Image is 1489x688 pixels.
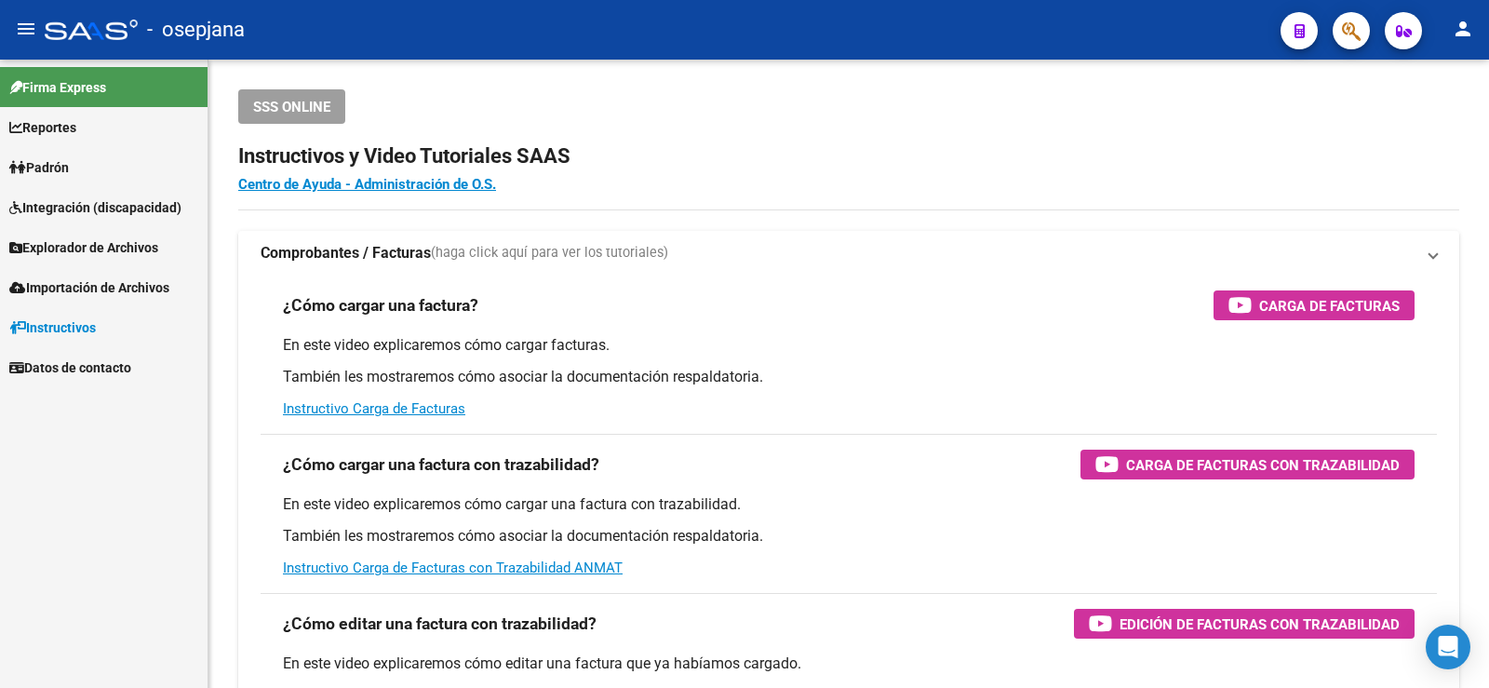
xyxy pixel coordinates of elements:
[147,9,245,50] span: - osepjana
[283,654,1415,674] p: En este video explicaremos cómo editar una factura que ya habíamos cargado.
[283,292,478,318] h3: ¿Cómo cargar una factura?
[1452,18,1474,40] mat-icon: person
[283,526,1415,546] p: También les mostraremos cómo asociar la documentación respaldatoria.
[9,197,181,218] span: Integración (discapacidad)
[431,243,668,263] span: (haga click aquí para ver los tutoriales)
[283,335,1415,356] p: En este video explicaremos cómo cargar facturas.
[238,231,1459,276] mat-expansion-panel-header: Comprobantes / Facturas(haga click aquí para ver los tutoriales)
[1120,613,1400,636] span: Edición de Facturas con Trazabilidad
[253,99,330,115] span: SSS ONLINE
[1074,609,1415,639] button: Edición de Facturas con Trazabilidad
[9,117,76,138] span: Reportes
[1080,450,1415,479] button: Carga de Facturas con Trazabilidad
[1259,294,1400,317] span: Carga de Facturas
[1214,290,1415,320] button: Carga de Facturas
[9,157,69,178] span: Padrón
[238,89,345,124] button: SSS ONLINE
[9,77,106,98] span: Firma Express
[9,237,158,258] span: Explorador de Archivos
[283,611,597,637] h3: ¿Cómo editar una factura con trazabilidad?
[238,139,1459,174] h2: Instructivos y Video Tutoriales SAAS
[283,494,1415,515] p: En este video explicaremos cómo cargar una factura con trazabilidad.
[238,176,496,193] a: Centro de Ayuda - Administración de O.S.
[283,560,623,576] a: Instructivo Carga de Facturas con Trazabilidad ANMAT
[261,243,431,263] strong: Comprobantes / Facturas
[9,317,96,338] span: Instructivos
[9,357,131,378] span: Datos de contacto
[1426,625,1470,669] div: Open Intercom Messenger
[283,400,465,417] a: Instructivo Carga de Facturas
[9,277,169,298] span: Importación de Archivos
[15,18,37,40] mat-icon: menu
[1126,453,1400,477] span: Carga de Facturas con Trazabilidad
[283,452,599,478] h3: ¿Cómo cargar una factura con trazabilidad?
[283,367,1415,387] p: También les mostraremos cómo asociar la documentación respaldatoria.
